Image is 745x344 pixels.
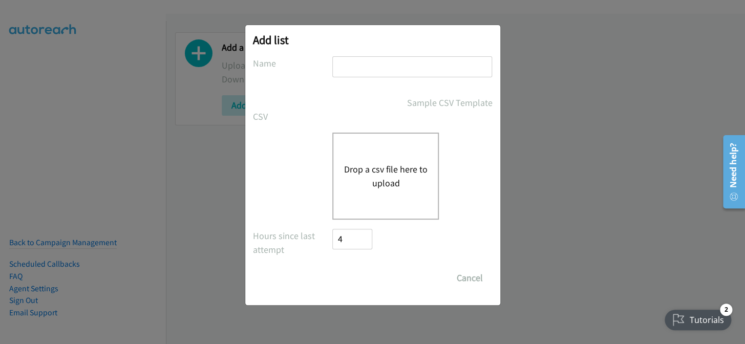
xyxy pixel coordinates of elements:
iframe: Resource Center [715,131,745,212]
label: Hours since last attempt [253,229,333,256]
iframe: Checklist [658,299,737,336]
button: Cancel [447,268,493,288]
h2: Add list [253,33,493,47]
label: Name [253,56,333,70]
a: Sample CSV Template [407,96,493,110]
button: Drop a csv file here to upload [344,162,428,190]
label: CSV [253,110,333,123]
